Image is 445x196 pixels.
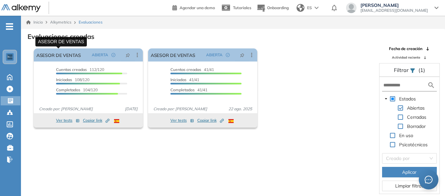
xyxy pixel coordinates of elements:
span: Completados [170,87,195,92]
h3: Evaluaciones creadas [28,33,94,41]
span: Borrador [407,123,426,129]
span: pushpin [240,52,244,58]
button: Ver tests [56,116,80,124]
span: Copiar link [83,117,109,123]
span: Cerradas [407,114,426,120]
a: Agendar una demo [172,3,215,11]
span: ES [307,5,312,11]
span: Onboarding [267,5,289,10]
span: Iniciadas [56,77,72,82]
span: 22 ago. 2025 [226,106,255,112]
span: En uso [398,132,415,139]
button: pushpin [235,50,249,60]
button: Copiar link [197,116,224,124]
img: ESP [114,119,119,123]
span: 41/41 [170,77,199,82]
img: arrow [315,7,319,9]
span: [PERSON_NAME] [360,3,428,8]
span: Actividad reciente [392,55,420,60]
span: En uso [399,133,413,138]
span: Estados [399,96,416,102]
span: Abiertas [406,104,426,112]
span: message [425,176,433,184]
span: [DATE] [122,106,140,112]
button: pushpin [121,50,135,60]
span: Abiertas [407,105,425,111]
span: Cuentas creadas [170,67,201,72]
span: 104/120 [56,87,98,92]
span: check-circle [111,53,115,57]
span: 41/41 [170,67,214,72]
img: ESP [228,119,234,123]
a: ASESOR DE VENTAS [36,48,81,62]
span: Evaluaciones [79,19,103,25]
span: Borrador [406,122,427,130]
span: Completados [56,87,80,92]
span: Agendar una demo [180,5,215,10]
span: 108/120 [56,77,89,82]
span: Alkymetrics [50,20,71,25]
span: Creado por: [PERSON_NAME] [36,106,95,112]
span: 41/41 [170,87,207,92]
span: caret-down [384,97,388,100]
span: Psicotécnicos [399,142,428,148]
span: Fecha de creación [389,46,422,52]
img: search icon [427,81,435,89]
span: pushpin [126,52,130,58]
span: Cuentas creadas [56,67,87,72]
img: Logo [1,4,41,12]
a: Inicio [26,19,43,25]
button: Limpiar filtros [382,181,437,191]
span: Iniciadas [170,77,186,82]
span: Psicotécnicos [398,141,429,149]
span: Limpiar filtros [395,182,424,189]
img: https://assets.alkemy.org/workspaces/1802/d452bae4-97f6-47ab-b3bf-1c40240bc960.jpg [7,54,12,60]
span: Tutoriales [233,5,251,10]
span: Estados [398,95,417,103]
span: Copiar link [197,117,224,123]
span: Cerradas [406,113,428,121]
span: Filtrar [394,67,410,73]
span: Creado por: [PERSON_NAME] [151,106,210,112]
span: Aplicar [402,169,416,176]
i: - [6,26,13,27]
button: Aplicar [382,167,437,177]
span: (1) [418,66,425,74]
a: ASESOR DE VENTAS [151,48,195,62]
img: world [297,4,304,12]
button: Ver tests [170,116,194,124]
span: [EMAIL_ADDRESS][DOMAIN_NAME] [360,8,428,13]
span: check-circle [226,53,230,57]
span: 112/120 [56,67,104,72]
button: Copiar link [83,116,109,124]
button: Onboarding [257,1,289,15]
span: ABIERTA [92,52,108,58]
div: ASESOR DE VENTAS [35,37,87,46]
span: ABIERTA [206,52,222,58]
